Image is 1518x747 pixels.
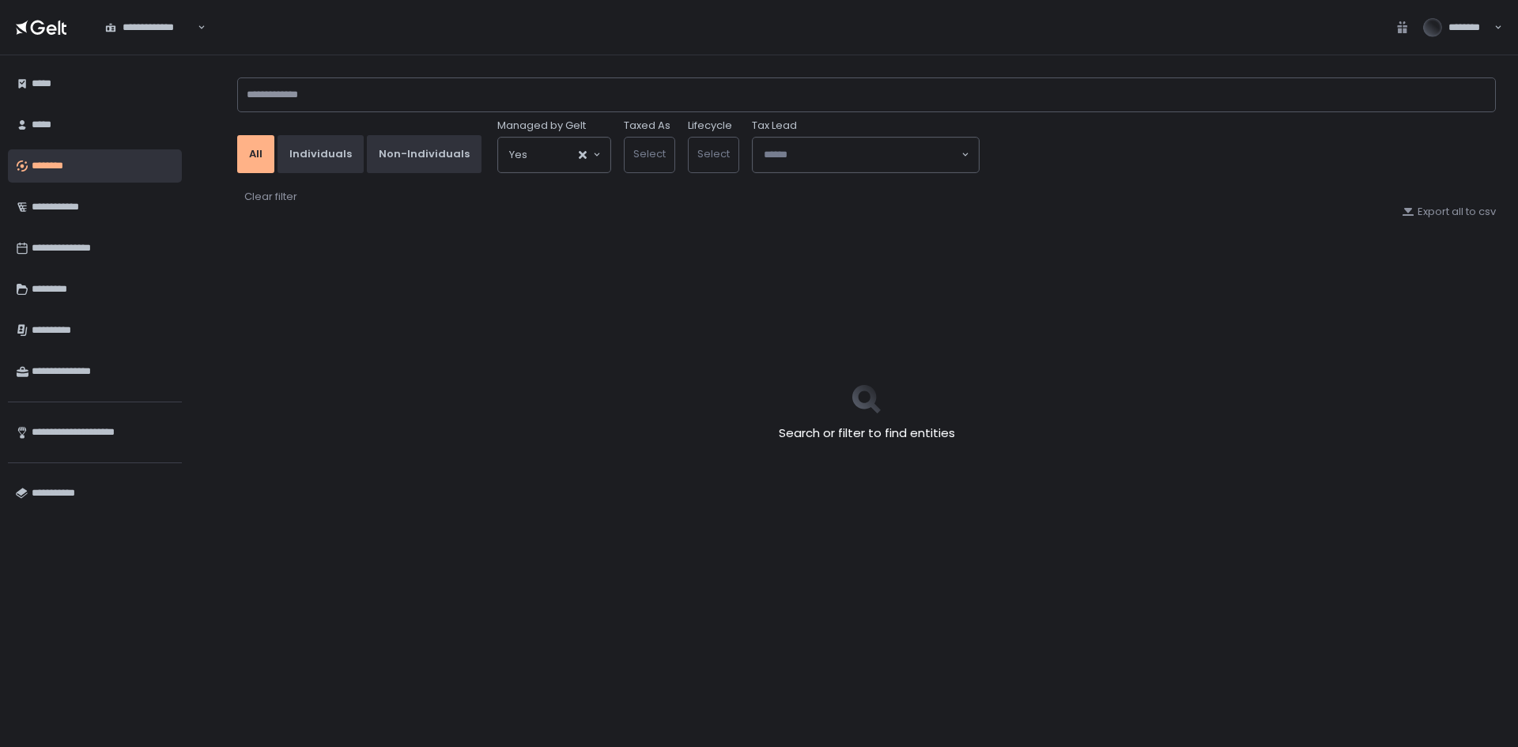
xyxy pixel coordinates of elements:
h2: Search or filter to find entities [779,424,955,443]
div: Individuals [289,147,352,161]
input: Search for option [195,20,196,36]
div: Search for option [753,138,979,172]
label: Lifecycle [688,119,732,133]
button: Export all to csv [1402,205,1496,219]
span: Tax Lead [752,119,797,133]
span: Managed by Gelt [497,119,586,133]
button: Clear Selected [579,151,587,159]
input: Search for option [764,147,960,163]
button: Clear filter [244,189,298,205]
button: Non-Individuals [367,135,481,173]
div: Non-Individuals [379,147,470,161]
div: Clear filter [244,190,297,204]
span: Yes [509,147,527,163]
span: Select [633,146,666,161]
input: Search for option [527,147,577,163]
span: Select [697,146,730,161]
div: All [249,147,262,161]
div: Search for option [95,11,206,44]
button: All [237,135,274,173]
label: Taxed As [624,119,670,133]
button: Individuals [278,135,364,173]
div: Search for option [498,138,610,172]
